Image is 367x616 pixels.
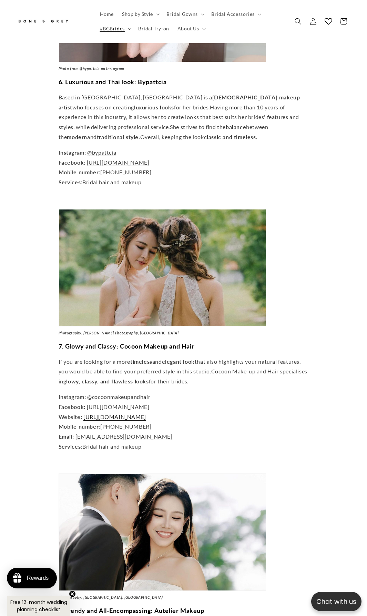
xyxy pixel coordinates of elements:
span: [PHONE_NUMBER] [59,169,152,175]
strong: Services: [59,443,82,450]
strong: Mobile number: [59,169,100,175]
span: Bridal Gowns [166,11,198,17]
summary: Bridal Gowns [162,7,207,21]
strong: 6. Luxurious and Thai look: Bypattcia [59,78,167,86]
span: [PHONE_NUMBER] [59,423,152,430]
em: Photography: [PERSON_NAME] Photography, [GEOGRAPHIC_DATA] [59,331,179,335]
a: @cocoonmakeupandhair [87,393,150,400]
a: @bypattcia [87,149,116,156]
summary: About Us [173,21,208,36]
span: About Us [177,26,199,32]
strong: traditional style. [97,134,140,140]
p: Based in [GEOGRAPHIC_DATA], [GEOGRAPHIC_DATA] is a who focuses on creating for her brides. She st... [59,92,309,142]
strong: classic and timeless. [204,134,258,140]
strong: timeless [130,358,152,365]
summary: Shop by Style [118,7,162,21]
button: Open chatbox [311,592,361,611]
span: Shop by Style [122,11,153,17]
p: Chat with us [311,597,361,607]
p: Cocoon Make-up and Hair specialises in for their brides. [59,357,309,387]
strong: Website: [59,413,82,420]
div: Free 12-month wedding planning checklistClose teaser [7,596,70,616]
div: Rewards [27,575,49,581]
a: [URL][DOMAIN_NAME] [87,403,150,410]
summary: Bridal Accessories [207,7,264,21]
strong: Services: [59,179,82,185]
span: Bridal hair and makeup [59,443,142,450]
strong: balance [226,124,246,130]
span: Having more than 10 years of experience in this industry, it allows her to create looks that best... [59,104,299,130]
a: Bridal Try-on [134,21,173,36]
img: Cocoon Makeup and Hair | Bone & Grey Picks: 10 Wedding makeup artists | Singapore [59,209,266,326]
strong: 8. Trendy and All-Encompassing: Autelier Makeup [59,607,204,614]
a: Home [96,7,118,21]
strong: elegant look [162,358,195,365]
summary: Search [290,14,306,29]
strong: Facebook: [59,403,85,410]
button: Close teaser [69,590,76,597]
strong: Instagram: [59,149,86,156]
strong: Mobile number: [59,423,100,430]
span: Bridal Try-on [138,26,169,32]
a: [URL][DOMAIN_NAME] [83,413,146,420]
span: Bridal Accessories [211,11,255,17]
span: Free 12-month wedding planning checklist [10,599,67,613]
strong: [DEMOGRAPHIC_DATA] makeup artist [59,94,300,110]
em: Photography: [GEOGRAPHIC_DATA], [GEOGRAPHIC_DATA] [59,595,163,599]
strong: 7. Glowy and Classy: Cocoon Makeup and Hair [59,342,195,350]
span: If you are looking for a more and that also highlights your natural features, you would be able t... [59,358,301,375]
summary: #BGBrides [96,21,134,36]
strong: Facebook: [59,159,85,166]
strong: glowy, classy, and flawless looks [63,378,149,384]
img: Autelier Makeup | Bone & Grey Picks: 10 Wedding makeup artists | Singapore [59,473,266,591]
em: Photo from @bypattcia on Instagram [59,66,124,71]
a: [URL][DOMAIN_NAME] [87,159,150,166]
a: [EMAIL_ADDRESS][DOMAIN_NAME] [75,433,173,440]
a: Bone and Grey Bridal [15,13,89,30]
span: Bridal hair and makeup [59,179,142,185]
span: #BGBrides [100,26,125,32]
strong: modern [67,134,87,140]
span: Home [100,11,114,17]
strong: Instagram: [59,393,86,400]
img: Bone and Grey Bridal [17,16,69,27]
strong: Email: [59,433,74,440]
strong: luxurious looks [134,104,174,110]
